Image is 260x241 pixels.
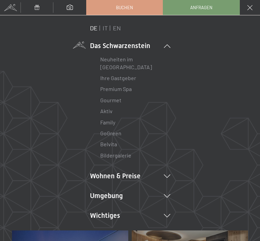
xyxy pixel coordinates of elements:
a: GoGreen [100,130,121,136]
a: Family [100,119,115,125]
span: Buchen [116,4,133,11]
a: IT [103,24,108,32]
span: Anfragen [190,4,212,11]
a: DE [90,24,97,32]
a: Premium Spa [100,86,132,92]
a: Ihre Gastgeber [100,75,136,81]
a: Neuheiten im [GEOGRAPHIC_DATA] [100,56,152,70]
a: Bildergalerie [100,152,131,159]
a: Buchen [87,0,162,15]
a: Anfragen [163,0,239,15]
a: Gourmet [100,97,121,103]
a: Aktiv [100,108,113,114]
a: Belvita [100,141,117,147]
a: EN [113,24,121,32]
